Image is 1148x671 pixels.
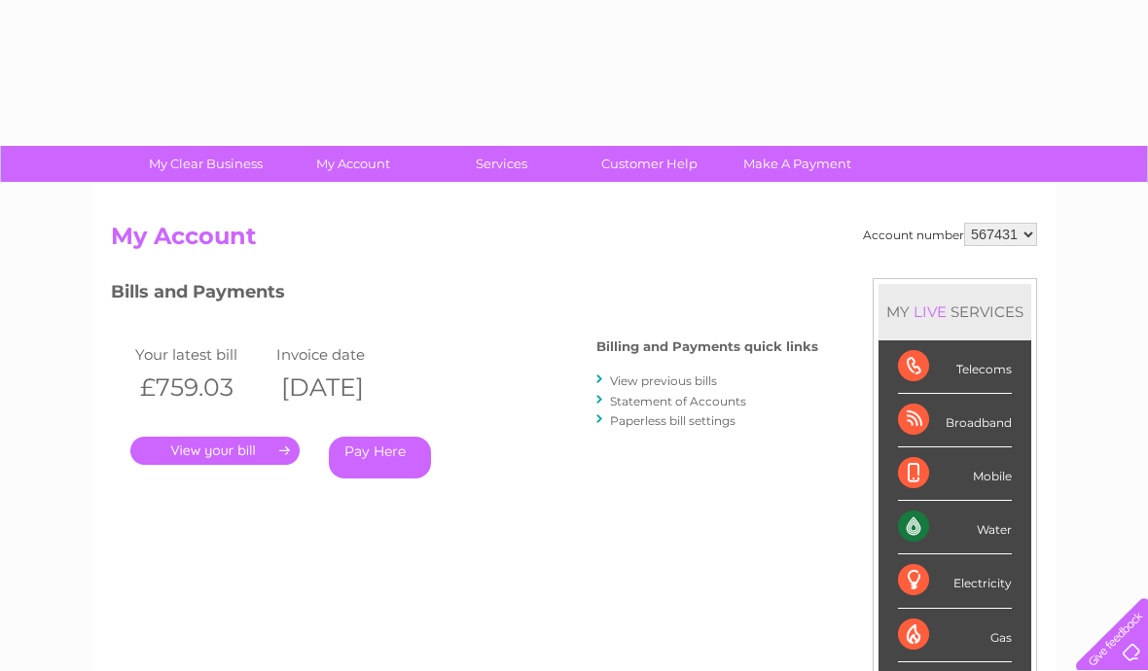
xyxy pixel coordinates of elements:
[898,554,1012,608] div: Electricity
[111,223,1037,260] h2: My Account
[610,373,717,388] a: View previous bills
[421,146,582,182] a: Services
[596,339,818,354] h4: Billing and Payments quick links
[610,394,746,408] a: Statement of Accounts
[273,146,434,182] a: My Account
[910,302,951,321] div: LIVE
[610,413,735,428] a: Paperless bill settings
[879,284,1031,339] div: MY SERVICES
[717,146,878,182] a: Make A Payment
[569,146,730,182] a: Customer Help
[271,341,413,368] td: Invoice date
[898,501,1012,554] div: Water
[130,368,271,407] th: £759.03
[898,609,1012,662] div: Gas
[898,447,1012,501] div: Mobile
[898,394,1012,447] div: Broadband
[329,437,431,478] a: Pay Here
[126,146,286,182] a: My Clear Business
[111,278,818,312] h3: Bills and Payments
[130,341,271,368] td: Your latest bill
[271,368,413,407] th: [DATE]
[898,340,1012,394] div: Telecoms
[130,437,300,465] a: .
[863,223,1037,246] div: Account number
